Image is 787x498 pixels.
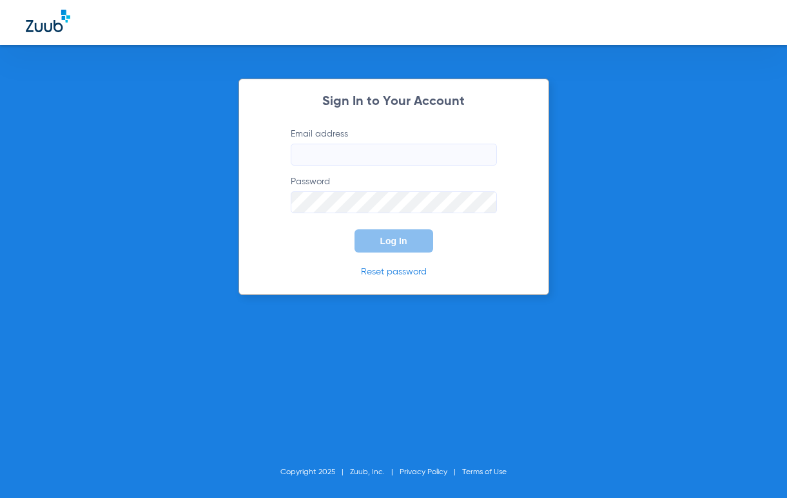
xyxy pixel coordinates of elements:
h2: Sign In to Your Account [271,95,516,108]
input: Email address [291,144,497,166]
a: Privacy Policy [400,468,447,476]
li: Copyright 2025 [280,466,350,479]
li: Zuub, Inc. [350,466,400,479]
a: Reset password [361,267,427,276]
label: Password [291,175,497,213]
img: Zuub Logo [26,10,70,32]
input: Password [291,191,497,213]
span: Log In [380,236,407,246]
label: Email address [291,128,497,166]
a: Terms of Use [462,468,507,476]
button: Log In [355,229,433,253]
